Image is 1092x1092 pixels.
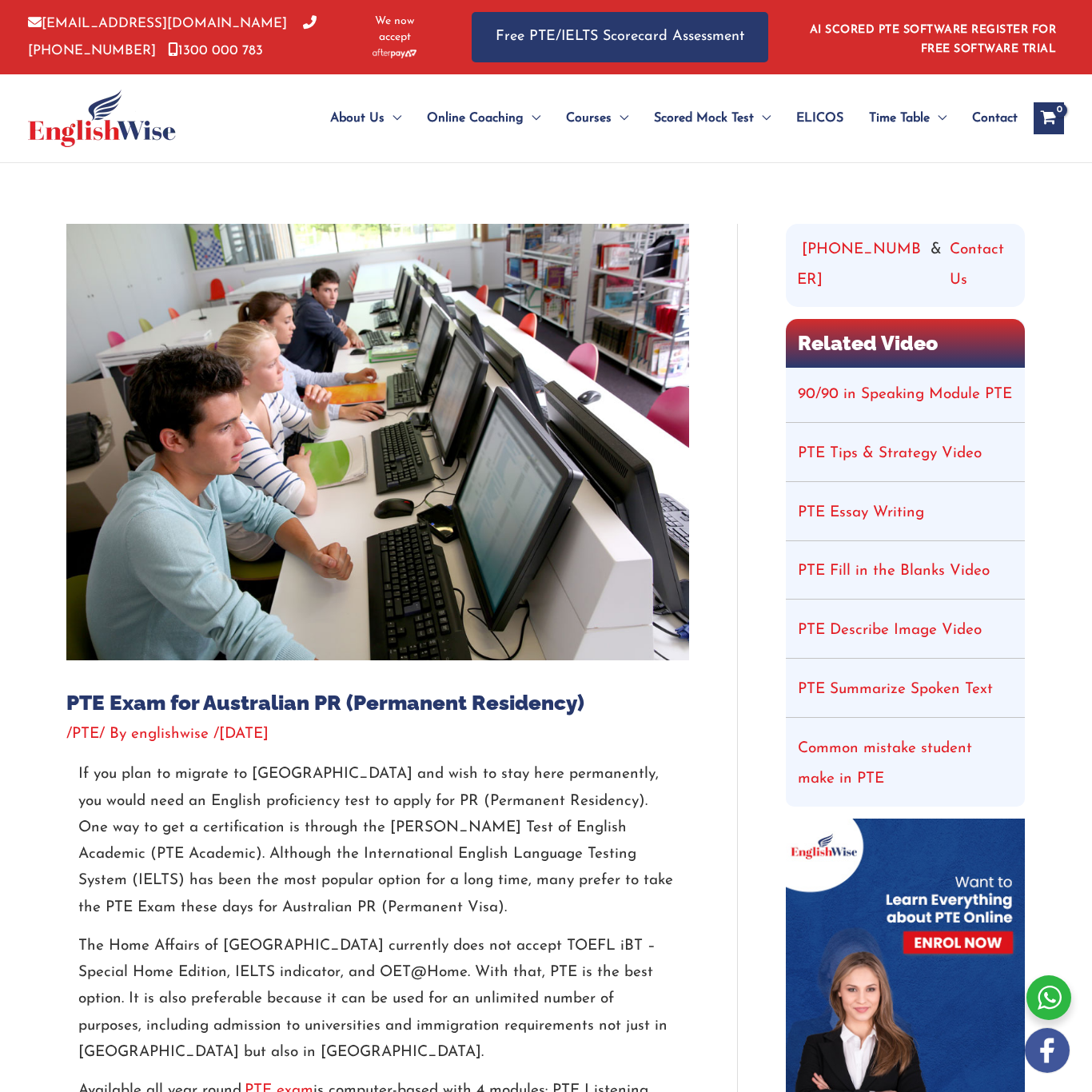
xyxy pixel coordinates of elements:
span: englishwise [131,727,209,742]
span: Menu Toggle [524,90,540,146]
aside: Header Widget 1 [800,11,1064,63]
a: 90/90 in Speaking Module PTE [798,387,1012,402]
div: & [797,235,1014,296]
nav: Site Navigation: Main Menu [292,90,1018,146]
a: Contact [959,90,1018,146]
span: [DATE] [219,727,269,742]
a: View Shopping Cart, empty [1034,102,1064,134]
a: Online CoachingMenu Toggle [414,90,553,146]
span: Online Coaching [427,90,524,146]
a: [PHONE_NUMBER] [28,17,317,57]
a: 1300 000 783 [168,44,263,58]
div: / / By / [66,723,689,746]
p: If you plan to migrate to [GEOGRAPHIC_DATA] and wish to stay here permanently, you would need an ... [78,761,677,921]
a: Contact Us [950,235,1014,296]
span: Scored Mock Test [654,90,754,146]
a: Free PTE/IELTS Scorecard Assessment [472,12,768,62]
a: PTE Fill in the Blanks Video [798,564,990,579]
a: englishwise [131,727,213,742]
a: Time TableMenu Toggle [856,90,959,146]
a: PTE Essay Writing [798,505,924,520]
h1: PTE Exam for Australian PR (Permanent Residency) [66,691,689,715]
a: Scored Mock TestMenu Toggle [641,90,783,146]
a: [PHONE_NUMBER] [797,235,923,296]
img: Afterpay-Logo [373,49,416,58]
span: Menu Toggle [930,90,947,146]
p: The Home Affairs of [GEOGRAPHIC_DATA] currently does not accept TOEFL iBT – Special Home Edition,... [78,933,677,1066]
a: AI SCORED PTE SOFTWARE REGISTER FOR FREE SOFTWARE TRIAL [810,24,1057,55]
span: We now accept [358,14,432,46]
img: white-facebook.png [1025,1028,1070,1073]
span: Menu Toggle [754,90,771,146]
a: [EMAIL_ADDRESS][DOMAIN_NAME] [28,17,287,30]
span: Time Table [869,90,930,146]
span: Menu Toggle [612,90,628,146]
img: cropped-ew-logo [28,90,176,147]
span: Menu Toggle [385,90,401,146]
span: Courses [566,90,612,146]
span: ELICOS [796,90,843,146]
a: PTE [72,727,99,742]
a: PTE Summarize Spoken Text [798,682,993,697]
a: PTE Tips & Strategy Video [798,446,982,461]
span: Contact [972,90,1018,146]
h2: Related Video [786,319,1025,368]
span: About Us [330,90,385,146]
a: CoursesMenu Toggle [553,90,641,146]
a: Common mistake student make in PTE [798,741,972,787]
a: PTE Describe Image Video [798,623,982,638]
a: ELICOS [783,90,856,146]
a: About UsMenu Toggle [317,90,414,146]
